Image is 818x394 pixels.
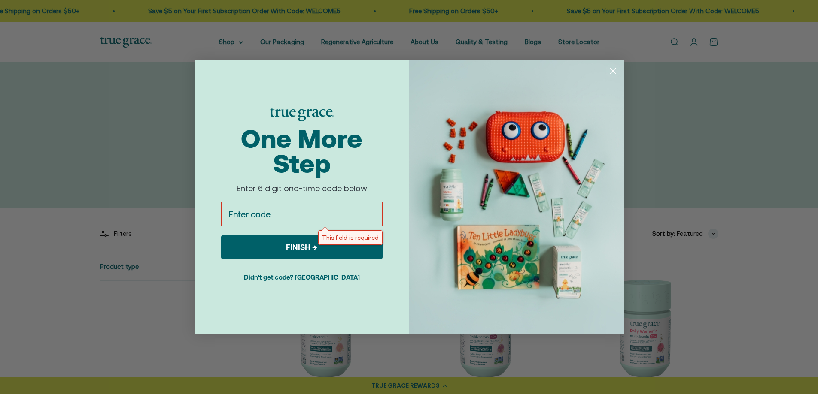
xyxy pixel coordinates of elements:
[221,266,383,288] button: Didn't get code? [GEOGRAPHIC_DATA]
[605,63,620,78] button: Close dialog
[241,124,362,178] span: One More Step
[221,235,383,259] button: FINISH →
[270,108,334,121] img: 18be5d14-aba7-4724-9449-be68293c42cd.png
[219,184,385,193] p: Enter 6 digit one-time code below
[409,60,624,334] img: 434b2455-bb6d-4450-8e89-62a77131050a.jpeg
[221,202,383,226] input: Enter code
